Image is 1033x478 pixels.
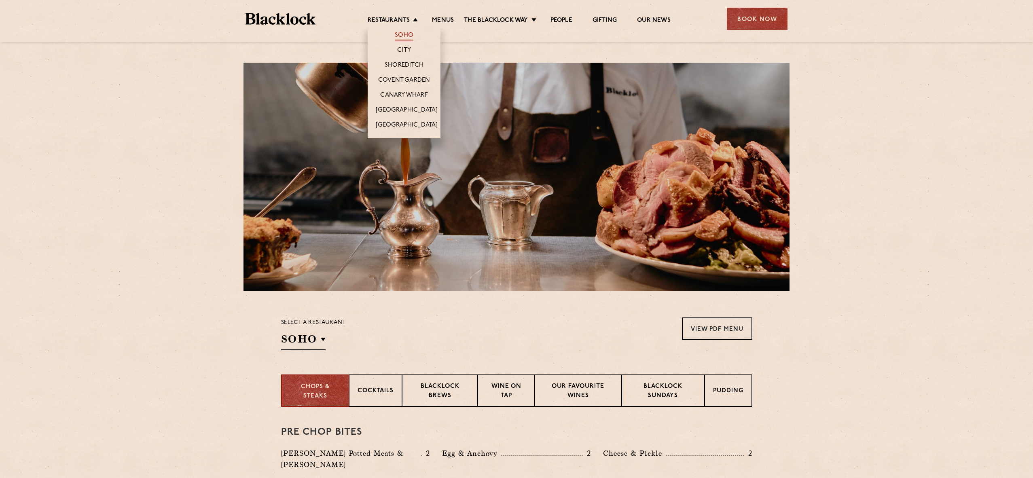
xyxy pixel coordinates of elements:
[442,448,501,459] p: Egg & Anchovy
[603,448,666,459] p: Cheese & Pickle
[281,448,421,470] p: [PERSON_NAME] Potted Meats & [PERSON_NAME]
[368,17,410,25] a: Restaurants
[550,17,572,25] a: People
[637,17,671,25] a: Our News
[744,448,752,459] p: 2
[630,382,696,401] p: Blacklock Sundays
[432,17,454,25] a: Menus
[358,387,394,397] p: Cocktails
[376,121,438,130] a: [GEOGRAPHIC_DATA]
[727,8,787,30] div: Book Now
[486,382,526,401] p: Wine on Tap
[281,317,346,328] p: Select a restaurant
[281,332,326,350] h2: SOHO
[713,387,743,397] p: Pudding
[593,17,617,25] a: Gifting
[290,383,341,401] p: Chops & Steaks
[464,17,528,25] a: The Blacklock Way
[281,427,752,438] h3: Pre Chop Bites
[682,317,752,340] a: View PDF Menu
[395,32,413,40] a: Soho
[376,106,438,115] a: [GEOGRAPHIC_DATA]
[583,448,591,459] p: 2
[246,13,315,25] img: BL_Textured_Logo-footer-cropped.svg
[397,47,411,55] a: City
[380,91,428,100] a: Canary Wharf
[422,448,430,459] p: 2
[543,382,613,401] p: Our favourite wines
[385,61,423,70] a: Shoreditch
[411,382,470,401] p: Blacklock Brews
[378,76,430,85] a: Covent Garden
